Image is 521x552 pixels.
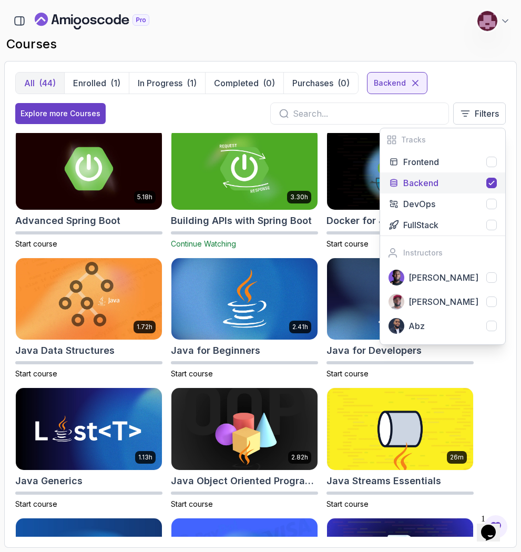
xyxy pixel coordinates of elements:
p: Purchases [292,77,333,89]
button: DevOps [380,193,505,214]
img: instructor img [389,270,404,285]
span: Start course [15,499,57,508]
p: Completed [214,77,259,89]
button: instructor img[PERSON_NAME] [380,265,505,290]
h2: Docker for Java Developers [326,213,457,228]
div: (0) [338,77,350,89]
img: Java Object Oriented Programming card [171,388,318,470]
h2: Java Generics [15,474,83,488]
h2: Advanced Spring Boot [15,213,120,228]
img: Java for Developers card [327,258,473,340]
p: 2.82h [291,453,308,462]
p: Filters [475,107,499,120]
div: (44) [39,77,56,89]
button: All(44) [16,73,64,94]
p: 1.72h [137,323,152,331]
a: Landing page [35,13,173,29]
iframe: chat widget [477,510,510,541]
h2: Building APIs with Spring Boot [171,213,312,228]
p: DevOps [403,198,435,210]
p: 1.13h [138,453,152,462]
img: Building APIs with Spring Boot card [171,128,318,210]
img: Java Data Structures card [16,258,162,340]
p: 2.41h [292,323,308,331]
h2: Instructors [403,248,443,258]
p: 26m [450,453,464,462]
span: Continue Watching [171,239,236,248]
button: FullStack [380,214,505,236]
p: Backend [403,177,438,189]
button: user profile image [477,11,510,32]
div: Explore more Courses [21,108,100,119]
p: All [24,77,35,89]
img: Java Generics card [16,388,162,470]
button: In Progress(1) [129,73,205,94]
span: Start course [15,369,57,378]
span: Start course [326,239,369,248]
p: Frontend [403,156,439,168]
div: (1) [187,77,197,89]
p: [PERSON_NAME] [408,271,478,284]
input: Search... [293,107,440,120]
h2: Tracks [401,135,426,145]
span: Start course [171,369,213,378]
img: user profile image [477,11,497,31]
p: Enrolled [73,77,106,89]
div: (1) [110,77,120,89]
h2: Java Streams Essentials [326,474,441,488]
button: Filters [453,103,506,125]
p: Backend [374,78,406,88]
button: Backend [380,172,505,193]
button: Enrolled(1) [64,73,129,94]
button: Frontend [380,151,505,172]
h2: courses [6,36,515,53]
span: Start course [326,369,369,378]
p: FullStack [403,219,438,231]
h2: Java Object Oriented Programming [171,474,318,488]
a: Building APIs with Spring Boot card3.30hBuilding APIs with Spring BootContinue Watching [171,127,318,249]
img: Java Streams Essentials card [327,388,473,470]
div: (0) [263,77,275,89]
span: Start course [15,239,57,248]
button: instructor imgAbz [380,314,505,338]
img: instructor img [389,294,404,310]
button: Completed(0) [205,73,283,94]
button: Purchases(0) [283,73,358,94]
button: instructor img[PERSON_NAME] [380,290,505,314]
h2: Java for Developers [326,343,422,358]
h2: Java for Beginners [171,343,260,358]
p: [PERSON_NAME] [408,295,478,308]
h2: Java Data Structures [15,343,115,358]
p: 3.30h [290,193,308,201]
p: Abz [408,320,425,332]
span: Start course [171,499,213,508]
p: In Progress [138,77,182,89]
img: Docker for Java Developers card [327,128,473,210]
img: instructor img [389,318,404,334]
img: Java for Beginners card [171,258,318,340]
button: Explore more Courses [15,103,106,124]
p: 5.18h [137,193,152,201]
img: Advanced Spring Boot card [16,128,162,210]
span: Start course [326,499,369,508]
